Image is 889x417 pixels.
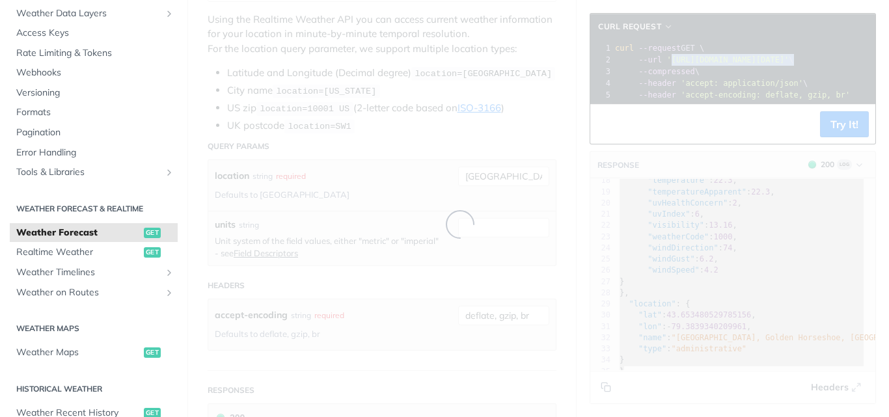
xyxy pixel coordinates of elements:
[16,126,174,139] span: Pagination
[10,163,178,182] a: Tools & LibrariesShow subpages for Tools & Libraries
[16,66,174,79] span: Webhooks
[10,23,178,43] a: Access Keys
[16,346,141,359] span: Weather Maps
[10,63,178,83] a: Webhooks
[10,383,178,395] h2: Historical Weather
[16,246,141,259] span: Realtime Weather
[144,228,161,238] span: get
[16,226,141,239] span: Weather Forecast
[16,286,161,299] span: Weather on Routes
[164,288,174,298] button: Show subpages for Weather on Routes
[10,283,178,303] a: Weather on RoutesShow subpages for Weather on Routes
[10,343,178,362] a: Weather Mapsget
[16,106,174,119] span: Formats
[10,243,178,262] a: Realtime Weatherget
[164,267,174,278] button: Show subpages for Weather Timelines
[144,247,161,258] span: get
[16,266,161,279] span: Weather Timelines
[10,203,178,215] h2: Weather Forecast & realtime
[164,167,174,178] button: Show subpages for Tools & Libraries
[16,7,161,20] span: Weather Data Layers
[16,27,174,40] span: Access Keys
[16,87,174,100] span: Versioning
[10,103,178,122] a: Formats
[16,47,174,60] span: Rate Limiting & Tokens
[16,146,174,159] span: Error Handling
[10,143,178,163] a: Error Handling
[10,323,178,334] h2: Weather Maps
[144,347,161,358] span: get
[10,263,178,282] a: Weather TimelinesShow subpages for Weather Timelines
[10,223,178,243] a: Weather Forecastget
[164,8,174,19] button: Show subpages for Weather Data Layers
[10,4,178,23] a: Weather Data LayersShow subpages for Weather Data Layers
[10,123,178,142] a: Pagination
[10,83,178,103] a: Versioning
[16,166,161,179] span: Tools & Libraries
[10,44,178,63] a: Rate Limiting & Tokens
